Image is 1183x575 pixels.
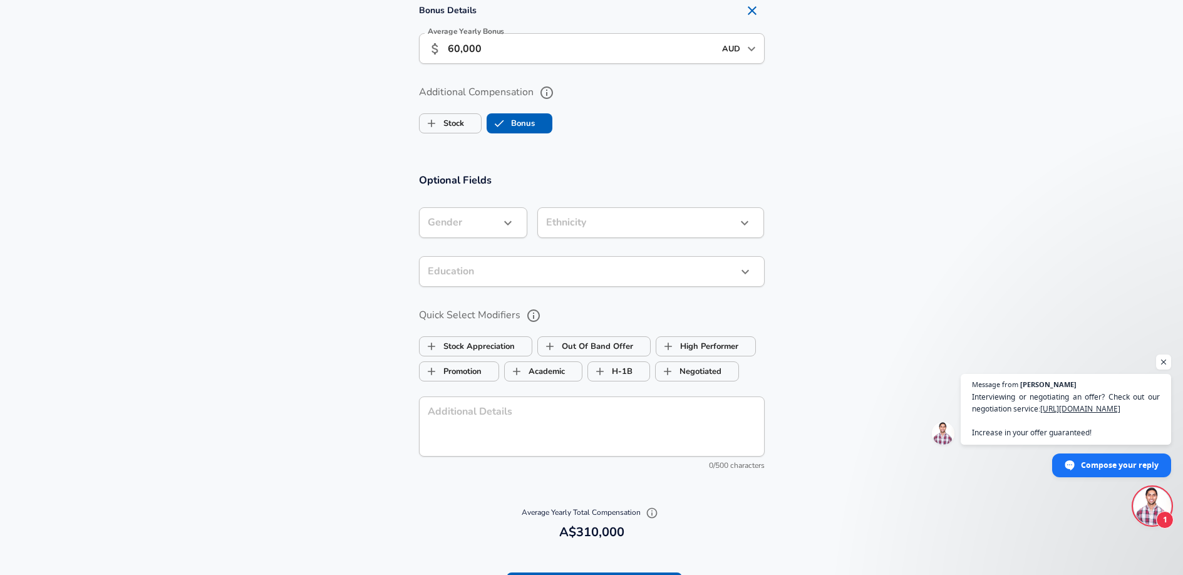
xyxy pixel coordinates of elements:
button: Explain Total Compensation [643,504,661,522]
h3: Optional Fields [419,173,765,187]
label: Quick Select Modifiers [419,305,765,326]
span: Compose your reply [1081,454,1159,476]
button: AcademicAcademic [504,361,582,381]
label: Negotiated [656,360,721,383]
span: [PERSON_NAME] [1020,381,1077,388]
span: Average Yearly Total Compensation [522,507,661,517]
label: Out Of Band Offer [538,334,633,358]
span: Interviewing or negotiating an offer? Check out our negotiation service: Increase in your offer g... [972,391,1160,438]
button: PromotionPromotion [419,361,499,381]
button: High PerformerHigh Performer [656,336,756,356]
span: Stock [420,111,443,135]
span: Academic [505,360,529,383]
button: NegotiatedNegotiated [655,361,739,381]
div: 0/500 characters [419,460,765,472]
button: H-1BH-1B [587,361,650,381]
button: Open [743,40,760,58]
span: Stock Appreciation [420,334,443,358]
button: BonusBonus [487,113,552,133]
span: Negotiated [656,360,679,383]
span: Out Of Band Offer [538,334,562,358]
button: help [523,305,544,326]
span: Message from [972,381,1018,388]
label: Average Yearly Bonus [428,28,504,35]
label: Stock Appreciation [420,334,515,358]
label: H-1B [588,360,633,383]
span: H-1B [588,360,612,383]
span: 1 [1156,511,1174,529]
button: StockStock [419,113,482,133]
label: High Performer [656,334,738,358]
input: 15,000 [448,33,715,64]
label: Academic [505,360,565,383]
span: Promotion [420,360,443,383]
button: Stock AppreciationStock Appreciation [419,336,532,356]
h6: A$310,000 [424,522,760,542]
div: Open chat [1134,487,1171,525]
label: Bonus [487,111,535,135]
button: help [536,82,557,103]
span: High Performer [656,334,680,358]
label: Additional Compensation [419,82,765,103]
span: Bonus [487,111,511,135]
button: Out Of Band OfferOut Of Band Offer [537,336,651,356]
label: Promotion [420,360,482,383]
label: Stock [420,111,464,135]
input: USD [718,39,743,58]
